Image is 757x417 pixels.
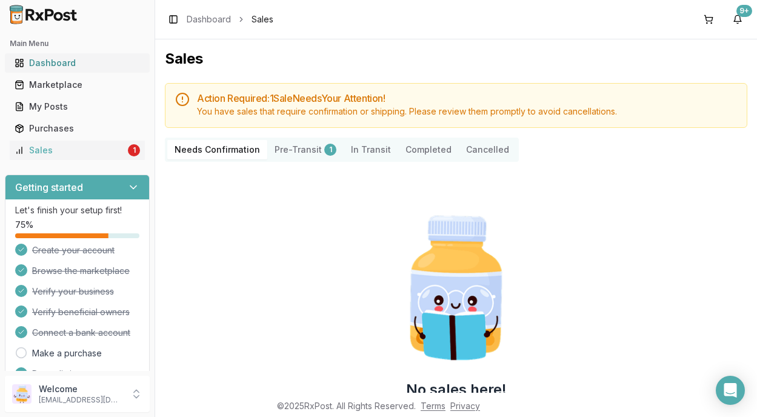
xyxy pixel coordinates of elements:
[716,376,745,405] div: Open Intercom Messenger
[5,75,150,95] button: Marketplace
[10,74,145,96] a: Marketplace
[197,93,737,103] h5: Action Required: 1 Sale Need s Your Attention!
[165,49,747,68] h1: Sales
[15,144,125,156] div: Sales
[421,401,445,411] a: Terms
[5,5,82,24] img: RxPost Logo
[197,105,737,118] div: You have sales that require confirmation or shipping. Please review them promptly to avoid cancel...
[398,140,459,159] button: Completed
[10,118,145,139] a: Purchases
[15,57,140,69] div: Dashboard
[15,79,140,91] div: Marketplace
[32,347,102,359] a: Make a purchase
[32,368,82,380] span: Post a listing
[32,285,114,298] span: Verify your business
[10,96,145,118] a: My Posts
[187,13,231,25] a: Dashboard
[10,52,145,74] a: Dashboard
[450,401,480,411] a: Privacy
[379,210,534,365] img: Smart Pill Bottle
[5,53,150,73] button: Dashboard
[187,13,273,25] nav: breadcrumb
[39,383,123,395] p: Welcome
[10,39,145,48] h2: Main Menu
[128,144,140,156] div: 1
[344,140,398,159] button: In Transit
[15,219,33,231] span: 75 %
[15,180,83,195] h3: Getting started
[324,144,336,156] div: 1
[267,140,344,159] button: Pre-Transit
[406,380,507,399] h2: No sales here!
[32,306,130,318] span: Verify beneficial owners
[252,13,273,25] span: Sales
[12,384,32,404] img: User avatar
[728,10,747,29] button: 9+
[32,327,130,339] span: Connect a bank account
[32,265,130,277] span: Browse the marketplace
[15,101,140,113] div: My Posts
[5,97,150,116] button: My Posts
[167,140,267,159] button: Needs Confirmation
[15,204,139,216] p: Let's finish your setup first!
[736,5,752,17] div: 9+
[15,122,140,135] div: Purchases
[5,119,150,138] button: Purchases
[32,244,115,256] span: Create your account
[5,141,150,160] button: Sales1
[459,140,516,159] button: Cancelled
[10,139,145,161] a: Sales1
[39,395,123,405] p: [EMAIL_ADDRESS][DOMAIN_NAME]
